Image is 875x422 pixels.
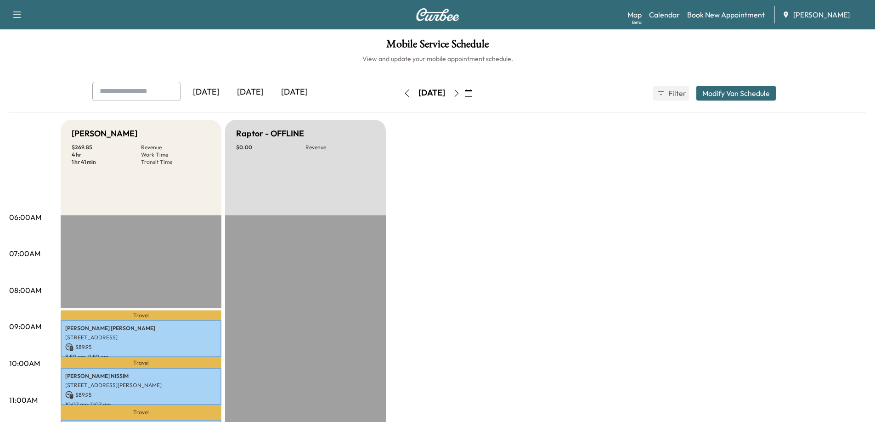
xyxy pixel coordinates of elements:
[61,357,221,368] p: Travel
[418,87,445,99] div: [DATE]
[9,212,41,223] p: 06:00AM
[228,82,272,103] div: [DATE]
[9,394,38,405] p: 11:00AM
[65,353,217,360] p: 8:50 am - 9:50 am
[61,310,221,321] p: Travel
[653,86,689,101] button: Filter
[793,9,850,20] span: [PERSON_NAME]
[416,8,460,21] img: Curbee Logo
[9,358,40,369] p: 10:00AM
[65,325,217,332] p: [PERSON_NAME] [PERSON_NAME]
[632,19,642,26] div: Beta
[236,127,304,140] h5: Raptor - OFFLINE
[65,391,217,399] p: $ 89.95
[9,54,866,63] h6: View and update your mobile appointment schedule.
[65,343,217,351] p: $ 89.95
[65,372,217,380] p: [PERSON_NAME] NISSIM
[627,9,642,20] a: MapBeta
[9,39,866,54] h1: Mobile Service Schedule
[141,151,210,158] p: Work Time
[9,321,41,332] p: 09:00AM
[65,334,217,341] p: [STREET_ADDRESS]
[272,82,316,103] div: [DATE]
[141,144,210,151] p: Revenue
[9,285,41,296] p: 08:00AM
[65,401,217,408] p: 10:07 am - 11:07 am
[65,382,217,389] p: [STREET_ADDRESS][PERSON_NAME]
[9,248,40,259] p: 07:00AM
[72,144,141,151] p: $ 269.85
[72,151,141,158] p: 4 hr
[687,9,765,20] a: Book New Appointment
[305,144,375,151] p: Revenue
[236,144,305,151] p: $ 0.00
[72,127,137,140] h5: [PERSON_NAME]
[668,88,685,99] span: Filter
[649,9,680,20] a: Calendar
[72,158,141,166] p: 1 hr 41 min
[61,405,221,420] p: Travel
[141,158,210,166] p: Transit Time
[696,86,776,101] button: Modify Van Schedule
[184,82,228,103] div: [DATE]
